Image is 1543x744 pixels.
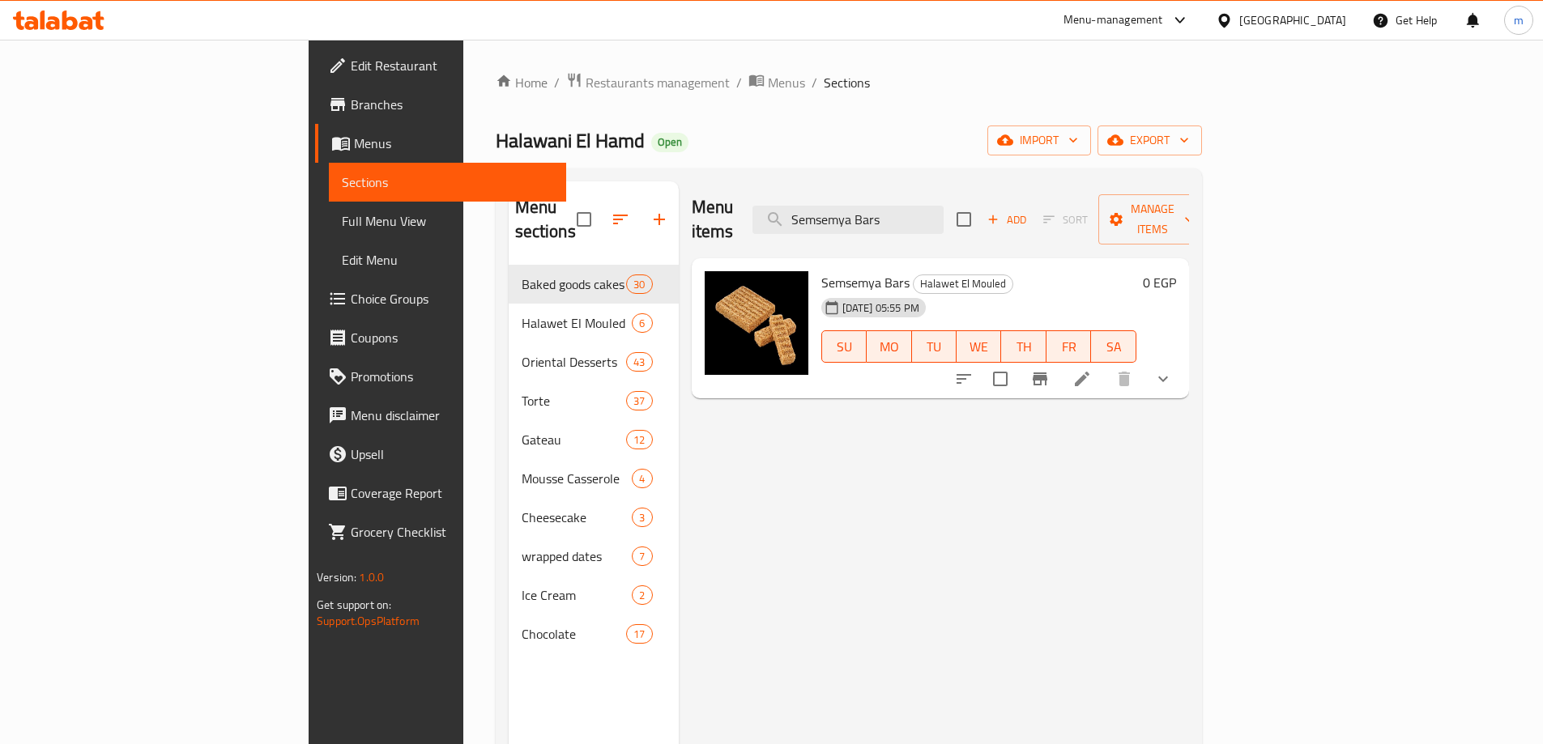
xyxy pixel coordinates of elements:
[496,72,1202,93] nav: breadcrumb
[522,352,627,372] span: Oriental Desserts
[351,367,553,386] span: Promotions
[633,549,651,564] span: 7
[1153,369,1173,389] svg: Show Choices
[315,85,566,124] a: Branches
[522,313,633,333] div: Halawet El Mouled
[963,335,995,359] span: WE
[736,73,742,92] li: /
[633,588,651,603] span: 2
[752,206,944,234] input: search
[1001,330,1046,363] button: TH
[509,614,679,653] div: Chocolate17
[640,200,679,239] button: Add section
[315,357,566,396] a: Promotions
[632,313,652,333] div: items
[633,471,651,487] span: 4
[912,330,957,363] button: TU
[627,355,651,370] span: 43
[354,134,553,153] span: Menus
[705,271,808,375] img: Semsemya Bars
[342,211,553,231] span: Full Menu View
[626,624,652,644] div: items
[342,250,553,270] span: Edit Menu
[522,391,627,410] span: Torte
[947,202,981,236] span: Select section
[824,73,870,92] span: Sections
[1000,130,1078,151] span: import
[836,300,926,316] span: [DATE] 05:55 PM
[944,359,983,398] button: sort-choices
[359,567,384,588] span: 1.0.0
[981,207,1033,232] span: Add item
[315,474,566,512] a: Coverage Report
[627,277,651,292] span: 30
[315,435,566,474] a: Upsell
[626,352,652,372] div: items
[315,46,566,85] a: Edit Restaurant
[351,328,553,347] span: Coupons
[509,498,679,537] div: Cheesecake3
[633,510,651,525] span: 3
[509,381,679,420] div: Torte37
[1046,330,1091,363] button: FR
[914,274,1012,293] span: Halawet El Mouled
[626,274,652,294] div: items
[626,391,652,410] div: items
[1514,11,1524,29] span: m
[873,335,905,359] span: MO
[522,624,627,644] span: Chocolate
[627,627,651,642] span: 17
[633,316,651,331] span: 6
[1033,207,1098,232] span: Select section first
[329,240,566,279] a: Edit Menu
[983,362,1017,396] span: Select to update
[1098,194,1207,244] button: Manage items
[1144,359,1183,398] button: show more
[627,432,651,448] span: 12
[692,195,734,244] h2: Menu items
[509,459,679,498] div: Mousse Casserole4
[1239,11,1346,29] div: [GEOGRAPHIC_DATA]
[351,444,553,464] span: Upsell
[329,163,566,202] a: Sections
[601,200,640,239] span: Sort sections
[1063,11,1163,30] div: Menu-management
[626,430,652,449] div: items
[1143,271,1176,294] h6: 0 EGP
[315,124,566,163] a: Menus
[768,73,805,92] span: Menus
[509,576,679,614] div: Ice Cream2
[987,125,1091,155] button: import
[522,546,633,566] span: wrapped dates
[317,567,356,588] span: Version:
[496,122,645,159] span: Halawani El Hamd
[821,330,867,363] button: SU
[651,133,688,152] div: Open
[1008,335,1039,359] span: TH
[1021,359,1059,398] button: Branch-specific-item
[522,469,633,488] div: Mousse Casserole
[509,420,679,459] div: Gateau12
[509,304,679,342] div: Halawet El Mouled6
[509,537,679,576] div: wrapped dates7
[651,135,688,149] span: Open
[985,210,1029,229] span: Add
[1105,359,1144,398] button: delete
[566,72,730,93] a: Restaurants management
[1110,130,1189,151] span: export
[632,585,652,605] div: items
[522,508,633,527] span: Cheesecake
[522,585,633,605] span: Ice Cream
[329,202,566,240] a: Full Menu View
[981,207,1033,232] button: Add
[632,469,652,488] div: items
[632,508,652,527] div: items
[351,522,553,542] span: Grocery Checklist
[351,483,553,503] span: Coverage Report
[627,393,651,409] span: 37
